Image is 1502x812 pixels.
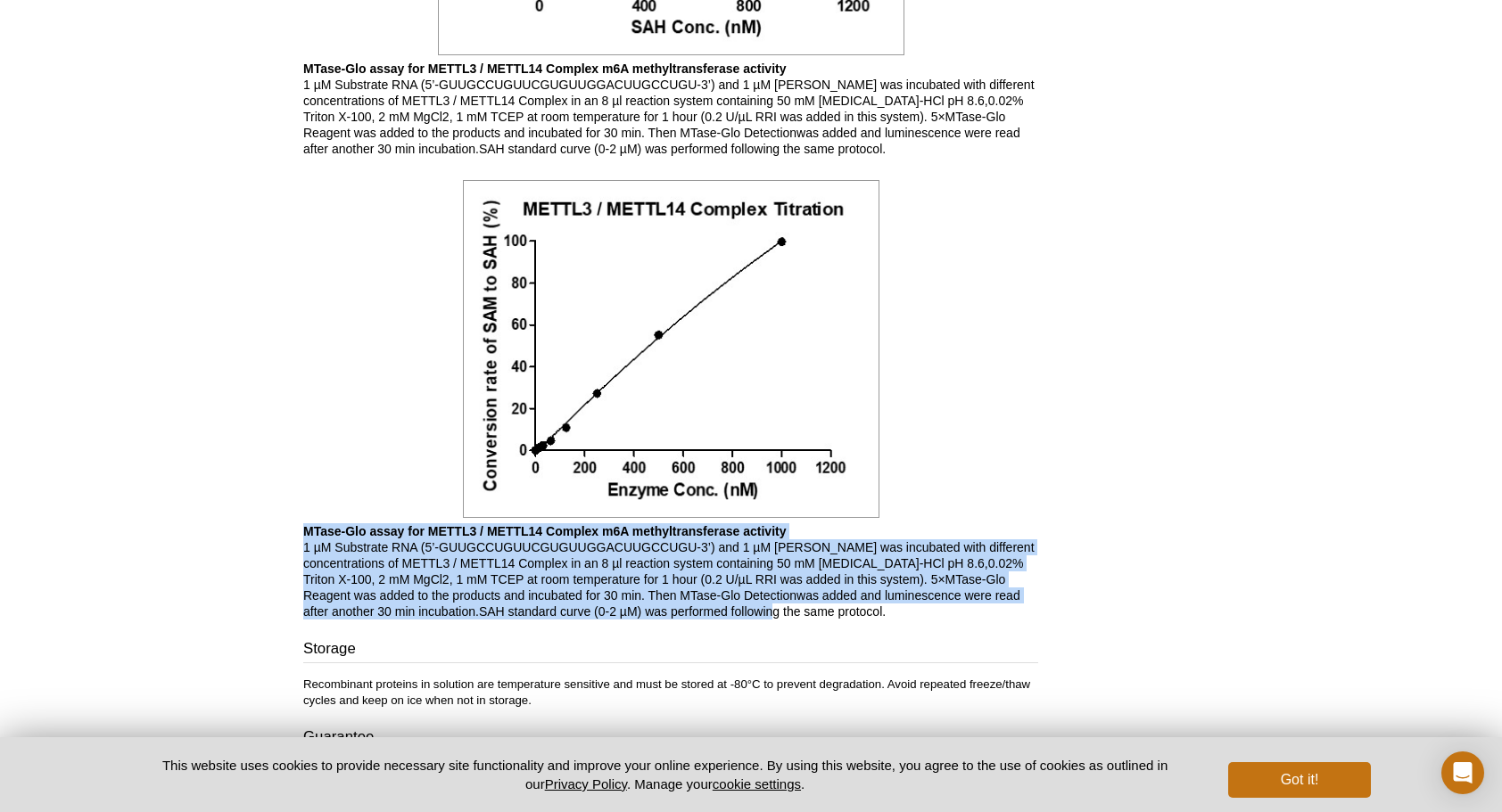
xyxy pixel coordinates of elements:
[303,726,1038,751] h3: Guarantee
[545,776,627,791] a: Privacy Policy
[713,776,801,791] button: cookie settings
[1441,751,1484,794] div: Open Intercom Messenger
[303,61,1038,157] p: 1 µM Substrate RNA (5’-GUUGCCUGUUCGUGUUGGACUUGCCUGU-3’) and 1 µM [PERSON_NAME] was incubated with...
[303,677,1038,709] p: Recombinant proteins in solution are temperature sensitive and must be stored at -80°C to prevent...
[303,523,1038,619] p: 1 µM Substrate RNA (5’-GUUGCCUGUUCGUGUUGGACUUGCCUGU-3’) and 1 µM [PERSON_NAME] was incubated with...
[303,524,787,538] b: MTase-Glo assay for METTL3 / METTL14 Complex m6A methyltransferase activity
[303,62,787,76] b: MTase-Glo assay for METTL3 / METTL14 Complex m6A methyltransferase activity
[131,756,1199,793] p: This website uses cookies to provide necessary site functionality and improve your online experie...
[463,180,879,518] img: MTase-Glo assay for METTL3 / METTL14 Complex m6A methyltransferase activity
[303,638,1038,663] h3: Storage
[1228,762,1371,798] button: Got it!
